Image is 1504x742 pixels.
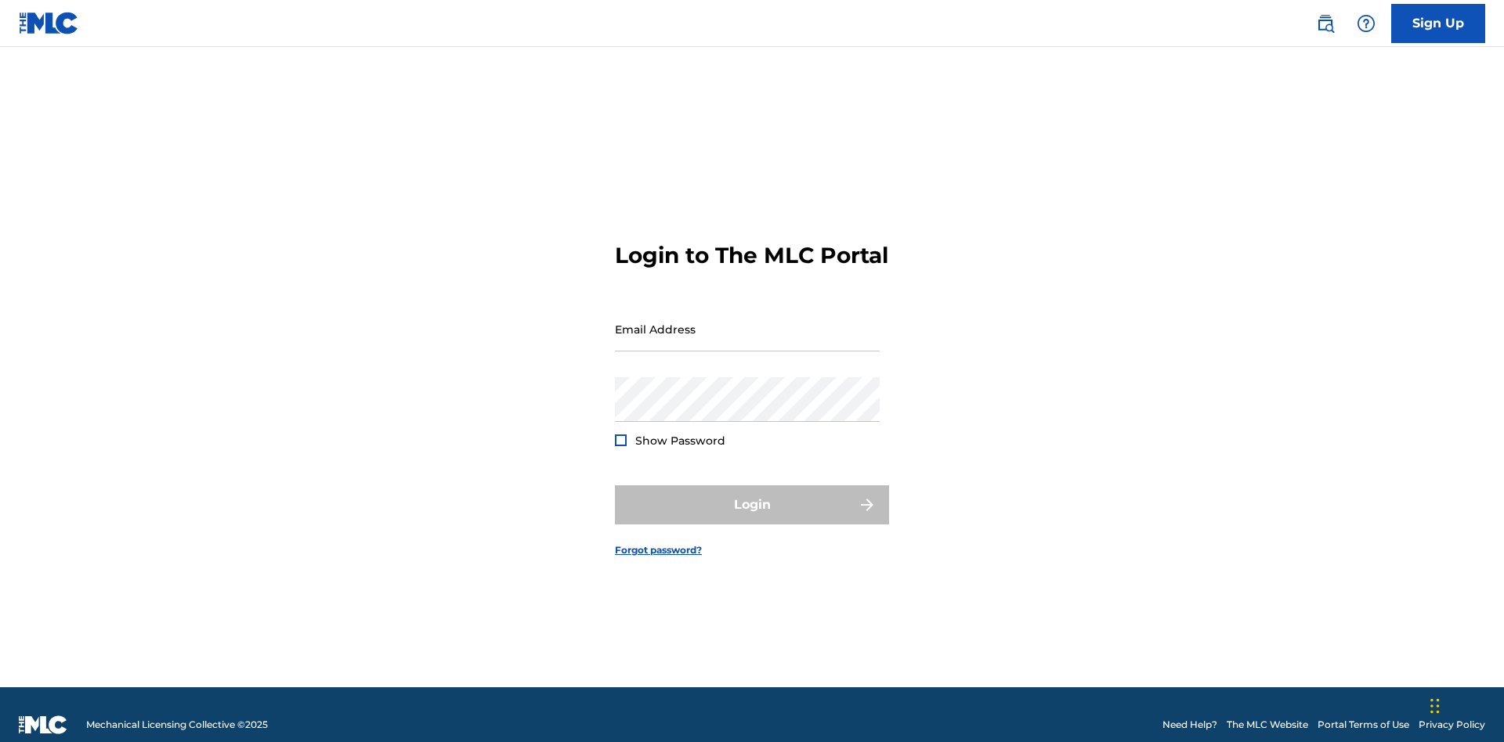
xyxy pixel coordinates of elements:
[86,718,268,732] span: Mechanical Licensing Collective © 2025
[19,12,79,34] img: MLC Logo
[1350,8,1382,39] div: Help
[615,242,888,269] h3: Login to The MLC Portal
[1310,8,1341,39] a: Public Search
[1316,14,1335,33] img: search
[1419,718,1485,732] a: Privacy Policy
[1162,718,1217,732] a: Need Help?
[19,715,67,734] img: logo
[1430,683,1440,729] div: Drag
[615,543,702,557] a: Forgot password?
[1318,718,1409,732] a: Portal Terms of Use
[1227,718,1308,732] a: The MLC Website
[1426,667,1504,742] iframe: Chat Widget
[1357,14,1376,33] img: help
[635,434,725,448] span: Show Password
[1391,4,1485,43] a: Sign Up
